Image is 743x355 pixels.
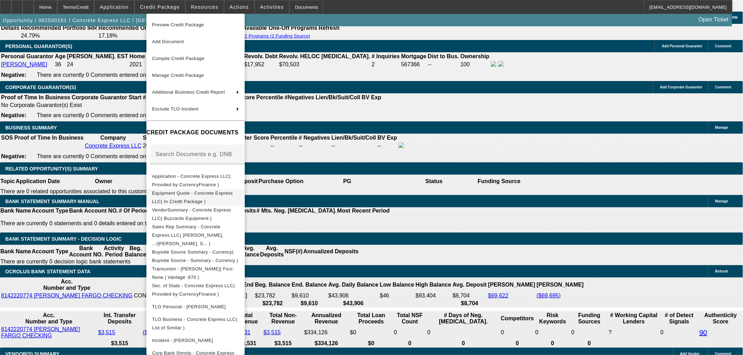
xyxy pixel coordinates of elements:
[146,298,245,315] button: TLO Personal - Ramirez, Jorge
[152,337,213,343] span: Incident - [PERSON_NAME]
[156,151,232,157] mat-label: Search Documents e.g. DNB
[146,248,245,264] button: Buyside Source Summary - Currency( Buyside Source - Summary - Currency )
[146,222,245,248] button: Sales Rep Summary - Concrete Express LLC( Rustebakke, .../Richards, S... )
[146,332,245,349] button: Incident - Ramirez, Jorge
[152,249,238,263] span: Buyside Source Summary - Currency( Buyside Source - Summary - Currency )
[152,39,184,44] span: Add Document
[146,189,245,206] button: Equipment Quote - Concrete Express LLC( In Credit Package )
[146,128,245,137] h4: CREDIT PACKAGE DOCUMENTS
[152,106,198,112] span: Exclude TLO Incident
[152,56,204,61] span: Compile Credit Package
[152,266,234,280] span: Transunion - [PERSON_NAME]( Fico: None | Vantage :670 )
[146,264,245,281] button: Transunion - Ramirez, Jorge( Fico: None | Vantage :670 )
[152,22,204,27] span: Preview Credit Package
[152,224,224,246] span: Sales Rep Summary - Concrete Express LLC( [PERSON_NAME], .../[PERSON_NAME], S... )
[146,315,245,332] button: TLO Business - Concrete Express LLC( List of Similar )
[152,283,235,296] span: Sec. of State - Concrete Express LLC( Provided by CurrencyFinance )
[152,207,231,221] span: VendorSummary - Concrete Express LLC( Buzzards Equipment )
[146,172,245,189] button: Application - Concrete Express LLC( Provided by CurrencyFinance )
[152,173,231,187] span: Application - Concrete Express LLC( Provided by CurrencyFinance )
[146,281,245,298] button: Sec. of State - Concrete Express LLC( Provided by CurrencyFinance )
[152,304,226,309] span: TLO Personal - [PERSON_NAME]
[152,89,225,95] span: Additional Business Credit Report
[152,190,233,204] span: Equipment Quote - Concrete Express LLC( In Credit Package )
[152,316,237,330] span: TLO Business - Concrete Express LLC( List of Similar )
[146,206,245,222] button: VendorSummary - Concrete Express LLC( Buzzards Equipment )
[152,73,204,78] span: Manage Credit Package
